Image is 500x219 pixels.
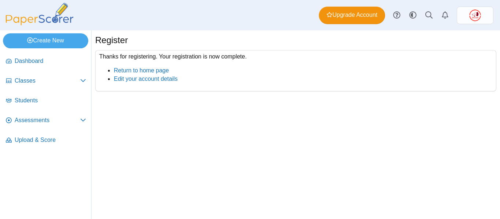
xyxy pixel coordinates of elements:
[114,76,178,82] a: Edit your account details
[469,10,481,21] img: ps.4HfAjhRYQTIVUOFV
[3,72,89,90] a: Classes
[327,11,377,19] span: Upgrade Account
[95,50,496,91] div: Thanks for registering. Your registration is now complete.
[95,34,128,46] h1: Register
[3,33,88,48] a: Create New
[15,136,86,144] span: Upload & Score
[15,57,86,65] span: Dashboard
[3,20,76,26] a: PaperScorer
[15,97,86,105] span: Students
[3,53,89,70] a: Dashboard
[3,3,76,25] img: PaperScorer
[457,7,493,24] a: ps.4HfAjhRYQTIVUOFV
[469,10,481,21] span: Jhon Remar Demafiles
[437,7,453,23] a: Alerts
[319,7,385,24] a: Upgrade Account
[15,116,80,124] span: Assessments
[3,132,89,149] a: Upload & Score
[114,67,169,73] a: Return to home page
[3,112,89,129] a: Assessments
[15,77,80,85] span: Classes
[3,92,89,110] a: Students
